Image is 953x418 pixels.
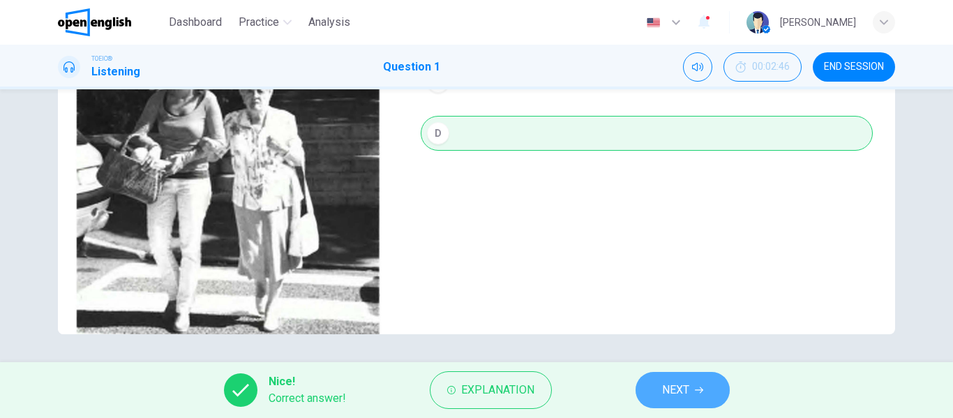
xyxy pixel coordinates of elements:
img: OpenEnglish logo [58,8,131,36]
span: Nice! [269,373,346,390]
button: NEXT [636,372,730,408]
div: Mute [683,52,712,82]
button: Explanation [430,371,552,409]
span: END SESSION [824,61,884,73]
button: Practice [233,10,297,35]
span: Explanation [461,380,534,400]
button: END SESSION [813,52,895,82]
img: en [645,17,662,28]
span: Dashboard [169,14,222,31]
div: Hide [723,52,802,82]
a: OpenEnglish logo [58,8,163,36]
h1: Question 1 [383,59,440,75]
h1: Listening [91,64,140,80]
span: Practice [239,14,279,31]
button: Analysis [303,10,356,35]
div: [PERSON_NAME] [780,14,856,31]
span: Correct answer! [269,390,346,407]
button: Dashboard [163,10,227,35]
span: NEXT [662,380,689,400]
span: Analysis [308,14,350,31]
span: 00:02:46 [752,61,790,73]
button: 00:02:46 [723,52,802,82]
img: Profile picture [746,11,769,33]
span: TOEIC® [91,54,112,64]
